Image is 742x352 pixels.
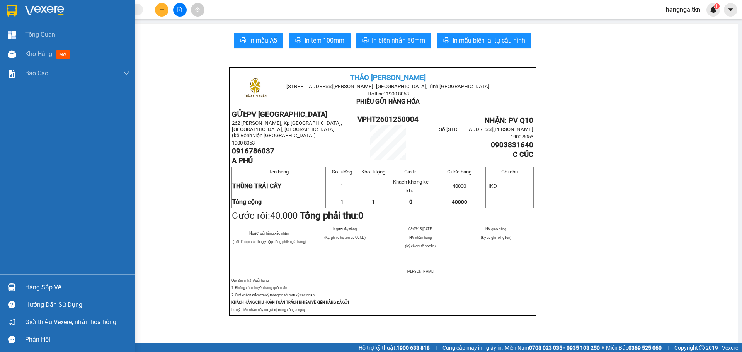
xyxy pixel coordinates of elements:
span: 40.000 [270,210,298,221]
span: Khách không kê khai [393,179,429,194]
span: 1900 8053 [511,134,533,139]
span: Số [STREET_ADDRESS][PERSON_NAME] [439,126,533,132]
span: NV nhận hàng [409,235,432,240]
span: THẢO [PERSON_NAME] [350,73,426,82]
strong: Tổng cộng [232,198,262,206]
span: (Ký, ghi rõ họ tên và CCCD) [324,235,366,240]
button: printerIn mẫu biên lai tự cấu hình [437,33,531,48]
span: [STREET_ADDRESS][PERSON_NAME]. [GEOGRAPHIC_DATA], Tỉnh [GEOGRAPHIC_DATA] [286,83,490,89]
span: (Ký và ghi rõ họ tên) [481,235,511,240]
span: 1. Không vân chuyển hàng quốc cấm [231,286,288,290]
span: Tên hàng [269,169,289,175]
img: dashboard-icon [8,31,16,39]
span: printer [240,37,246,44]
span: plus [159,7,165,12]
button: printerIn tem 100mm [289,33,351,48]
strong: 0708 023 035 - 0935 103 250 [529,345,600,351]
span: copyright [699,345,705,350]
span: NV giao hàng [485,227,506,231]
strong: GỬI: [232,110,327,119]
span: 0916786037 [232,147,274,155]
strong: 1900 633 818 [397,345,430,351]
span: Lưu ý: biên nhận này có giá trị trong vòng 5 ngày [231,308,305,312]
span: notification [8,318,15,326]
span: down [123,70,129,77]
span: (Ký và ghi rõ họ tên) [405,244,436,248]
span: 0903831640 [491,141,533,149]
span: In tem 100mm [305,36,344,45]
strong: KHÁCH HÀNG CHỊU HOÀN TOÀN TRÁCH NHIỆM VỀ KIỆN HÀNG ĐÃ GỬI [231,300,349,304]
span: NHẬN: PV Q10 [485,116,533,125]
span: Cước rồi: [232,210,364,221]
span: | [667,343,669,352]
img: logo-vxr [7,5,17,17]
span: In mẫu biên lai tự cấu hình [453,36,525,45]
span: mới [56,50,70,59]
div: Phản hồi [25,334,129,345]
span: printer [362,37,369,44]
span: | [436,343,437,352]
strong: Tổng phải thu: [300,210,364,221]
span: 40000 [452,199,467,205]
span: Miền Bắc [606,343,662,352]
span: Người lấy hàng [333,227,357,231]
span: (Tôi đã đọc và đồng ý nộp đúng phiếu gửi hàng) [233,240,306,244]
span: Báo cáo [25,68,48,78]
span: 0 [358,210,364,221]
span: printer [295,37,301,44]
span: caret-down [727,6,734,13]
span: Khối lượng [361,169,385,175]
span: Người gửi hàng xác nhận [249,231,289,235]
span: In mẫu A5 [249,36,277,45]
span: hangnga.tkn [660,5,706,14]
span: Quy định nhận/gửi hàng [231,278,269,282]
span: 40000 [453,183,466,189]
img: icon-new-feature [710,6,717,13]
span: 0 [409,199,412,205]
span: Cung cấp máy in - giấy in: [442,343,503,352]
span: Hỗ trợ kỹ thuật: [359,343,430,352]
button: printerIn mẫu A5 [234,33,283,48]
span: Số lượng [332,169,352,175]
span: PHIẾU GỬI HÀNG HÓA [356,98,420,105]
span: Giới thiệu Vexere, nhận hoa hồng [25,317,116,327]
span: file-add [177,7,182,12]
span: VPHT2601250004 [357,115,419,124]
span: HKĐ [486,183,497,189]
span: PV [GEOGRAPHIC_DATA] [247,110,327,119]
button: aim [191,3,204,17]
img: warehouse-icon [8,283,16,291]
div: Hướng dẫn sử dụng [25,299,129,311]
span: In biên nhận 80mm [372,36,425,45]
span: question-circle [8,301,15,308]
strong: 0369 525 060 [628,345,662,351]
span: 1 [715,3,718,9]
img: warehouse-icon [8,50,16,58]
span: ⚪️ [602,346,604,349]
img: solution-icon [8,70,16,78]
span: Hotline: 1900 8053 [368,91,409,97]
span: 1 [340,183,343,189]
span: [PERSON_NAME] [407,269,434,274]
span: A PHÚ [232,156,253,165]
span: Kho hàng [25,50,52,58]
span: aim [195,7,200,12]
span: printer [443,37,449,44]
div: Hàng sắp về [25,282,129,293]
span: C CÚC [513,150,533,159]
span: 1 [340,199,344,205]
span: Cước hàng [447,169,471,175]
span: Miền Nam [505,343,600,352]
span: 08:03:15 [DATE] [408,227,432,231]
button: file-add [173,3,187,17]
span: 1900 8053 [232,140,255,146]
span: Giá trị [404,169,417,175]
span: 262 [PERSON_NAME], Kp [GEOGRAPHIC_DATA], [GEOGRAPHIC_DATA], [GEOGRAPHIC_DATA] (kế Bệnh viện [GEOG... [232,120,342,138]
sup: 1 [714,3,720,9]
button: plus [155,3,168,17]
img: logo [236,70,274,108]
span: THÙNG TRÁI CÂY [232,182,281,190]
button: caret-down [724,3,737,17]
span: 1 [372,199,375,205]
button: printerIn biên nhận 80mm [356,33,431,48]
